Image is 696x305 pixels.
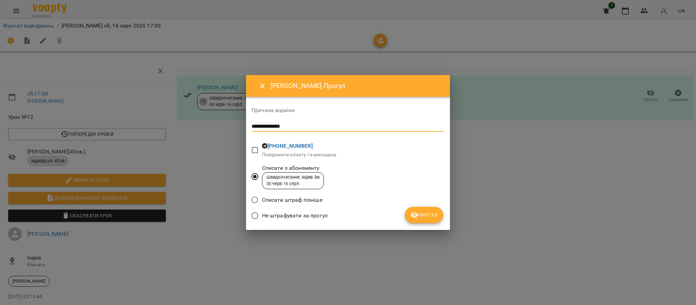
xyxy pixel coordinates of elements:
div: Швидкочитання: Індив 3м 30 черв - 16 серп [266,174,319,187]
span: Прогул [410,211,438,219]
span: Не штрафувати за прогул [262,212,328,220]
span: Списати штраф пізніше [262,196,323,204]
button: Close [254,78,271,94]
label: Причина відміни [251,108,445,113]
h6: [PERSON_NAME] Прогул [271,80,442,91]
span: Списати з абонементу [262,164,324,172]
button: Прогул [405,207,443,223]
p: Повідомити клієнту та викладачу [262,151,337,158]
a: [PHONE_NUMBER] [267,143,313,149]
